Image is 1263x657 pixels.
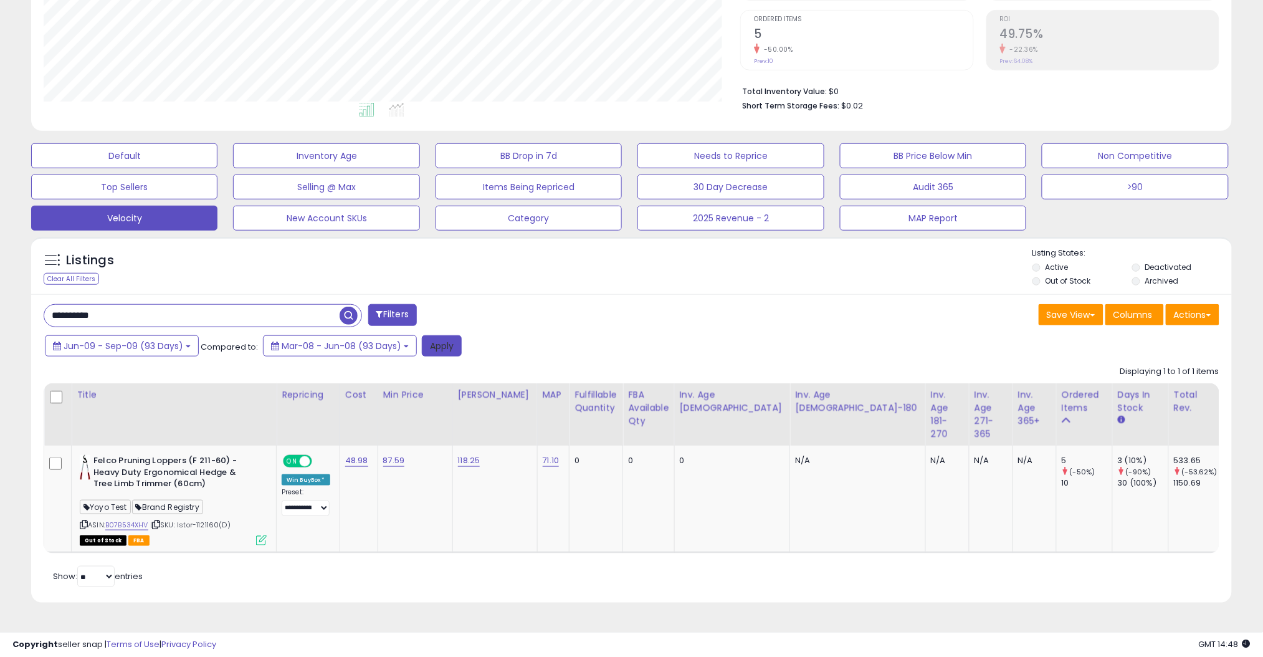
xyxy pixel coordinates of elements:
[1118,415,1125,426] small: Days In Stock.
[282,340,401,352] span: Mar-08 - Jun-08 (93 Days)
[31,143,217,168] button: Default
[345,454,368,467] a: 48.98
[1018,455,1047,466] div: N/A
[1042,175,1228,199] button: >90
[754,27,973,44] h2: 5
[263,335,417,357] button: Mar-08 - Jun-08 (93 Days)
[45,335,199,357] button: Jun-09 - Sep-09 (93 Days)
[637,206,824,231] button: 2025 Revenue - 2
[1062,388,1107,415] div: Ordered Items
[841,100,863,112] span: $0.02
[1000,57,1033,65] small: Prev: 64.08%
[422,335,462,357] button: Apply
[1120,366,1219,378] div: Displaying 1 to 1 of 1 items
[66,252,114,269] h5: Listings
[44,273,99,285] div: Clear All Filters
[1000,27,1219,44] h2: 49.75%
[80,455,267,544] div: ASIN:
[436,206,622,231] button: Category
[53,570,143,582] span: Show: entries
[1042,143,1228,168] button: Non Competitive
[150,520,231,530] span: | SKU: Istor-1121160(D)
[754,16,973,23] span: Ordered Items
[282,388,335,401] div: Repricing
[795,455,915,466] div: N/A
[574,388,617,415] div: Fulfillable Quantity
[1070,467,1095,477] small: (-50%)
[637,143,824,168] button: Needs to Reprice
[742,83,1210,98] li: $0
[628,388,669,428] div: FBA Available Qty
[795,388,920,415] div: Inv. Age [DEMOGRAPHIC_DATA]-180
[1046,276,1091,286] label: Out of Stock
[1174,455,1224,466] div: 533.65
[80,500,131,514] span: Yoyo Test
[1174,388,1219,415] div: Total Rev.
[1145,262,1191,272] label: Deactivated
[1105,304,1164,325] button: Columns
[760,45,793,54] small: -50.00%
[458,454,480,467] a: 118.25
[458,388,532,401] div: [PERSON_NAME]
[931,388,964,441] div: Inv. Age 181-270
[201,341,258,353] span: Compared to:
[105,520,148,530] a: B07B534XHV
[637,175,824,199] button: 30 Day Decrease
[975,455,1003,466] div: N/A
[436,175,622,199] button: Items Being Repriced
[383,454,405,467] a: 87.59
[1046,262,1069,272] label: Active
[628,455,664,466] div: 0
[107,638,160,650] a: Terms of Use
[1118,477,1168,489] div: 30 (100%)
[1018,388,1051,428] div: Inv. Age 365+
[543,388,564,401] div: MAP
[161,638,216,650] a: Privacy Policy
[1000,16,1219,23] span: ROI
[436,143,622,168] button: BB Drop in 7d
[840,143,1026,168] button: BB Price Below Min
[368,304,417,326] button: Filters
[680,388,785,415] div: Inv. Age [DEMOGRAPHIC_DATA]
[12,639,216,651] div: seller snap | |
[233,175,419,199] button: Selling @ Max
[1166,304,1219,325] button: Actions
[64,340,183,352] span: Jun-09 - Sep-09 (93 Days)
[1039,304,1103,325] button: Save View
[1174,477,1224,489] div: 1150.69
[132,500,203,514] span: Brand Registry
[1118,455,1168,466] div: 3 (10%)
[1113,309,1153,321] span: Columns
[742,86,827,97] b: Total Inventory Value:
[574,455,613,466] div: 0
[282,488,330,516] div: Preset:
[77,388,271,401] div: Title
[345,388,373,401] div: Cost
[1145,276,1178,286] label: Archived
[1182,467,1218,477] small: (-53.62%)
[931,455,960,466] div: N/A
[975,388,1008,441] div: Inv. Age 271-365
[80,535,126,546] span: All listings that are currently out of stock and unavailable for purchase on Amazon
[680,455,781,466] div: 0
[1032,247,1232,259] p: Listing States:
[31,175,217,199] button: Top Sellers
[128,535,150,546] span: FBA
[31,206,217,231] button: Velocity
[840,206,1026,231] button: MAP Report
[1062,477,1112,489] div: 10
[383,388,447,401] div: Min Price
[310,456,330,467] span: OFF
[1006,45,1039,54] small: -22.36%
[80,455,90,480] img: 31mvHTfka9L._SL40_.jpg
[1199,638,1251,650] span: 2025-09-10 14:48 GMT
[543,454,560,467] a: 71.10
[282,474,330,486] div: Win BuyBox *
[233,206,419,231] button: New Account SKUs
[1062,455,1112,466] div: 5
[1118,388,1163,415] div: Days In Stock
[233,143,419,168] button: Inventory Age
[284,456,300,467] span: ON
[754,57,773,65] small: Prev: 10
[840,175,1026,199] button: Audit 365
